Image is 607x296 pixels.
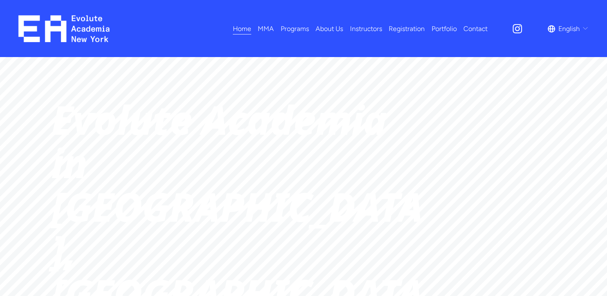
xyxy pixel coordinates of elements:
span: English [558,23,580,35]
a: Home [233,22,251,35]
a: Instructors [350,22,382,35]
a: About Us [316,22,343,35]
span: Programs [281,23,309,35]
span: MMA [258,23,274,35]
a: Portfolio [432,22,457,35]
a: folder dropdown [258,22,274,35]
a: Contact [463,22,488,35]
a: folder dropdown [281,22,309,35]
a: Registration [389,22,425,35]
img: EA [18,15,110,42]
div: language picker [548,22,589,35]
a: Instagram [512,23,523,34]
